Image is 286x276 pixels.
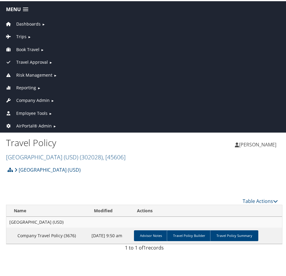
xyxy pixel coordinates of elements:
th: Actions [132,204,282,216]
span: Employee Tools [16,109,48,115]
a: Advisor Notes [134,229,168,240]
span: Book Travel [16,45,39,52]
span: [PERSON_NAME] [239,140,276,147]
span: Travel Approval [16,58,48,64]
span: Dashboards [16,20,41,26]
span: ► [49,110,52,115]
a: Company Admin [5,96,50,102]
a: Risk Management [5,71,52,77]
a: [PERSON_NAME] [235,134,282,152]
span: Risk Management [16,71,52,77]
span: ( 302028 ) [80,152,103,160]
span: Reporting [16,83,36,90]
a: Dashboards [5,20,41,26]
span: ► [53,123,56,127]
span: Menu [6,5,21,11]
span: ► [54,72,57,76]
a: Employee Tools [5,109,48,115]
a: Menu [3,3,31,13]
a: Trips [5,32,26,38]
th: Name: activate to sort column ascending [6,204,89,216]
span: , [ 45606 ] [103,152,126,160]
h1: Travel Policy [6,135,144,148]
a: Travel Policy Summary [210,229,258,240]
span: Trips [16,32,26,39]
span: Company Admin [16,96,50,103]
span: ► [28,33,31,38]
span: ► [49,59,52,63]
a: Travel Approval [5,58,48,64]
span: ► [51,97,54,102]
a: Table Actions [243,197,278,203]
a: Travel Policy Builder [167,229,211,240]
span: ► [37,84,41,89]
td: [GEOGRAPHIC_DATA] (USD) [6,216,282,226]
a: AirPortal® Admin [5,122,52,127]
span: ► [41,46,44,51]
div: 1 to 1 of records [11,243,278,253]
th: Modified: activate to sort column ascending [89,204,132,216]
a: Reporting [5,84,36,89]
a: [GEOGRAPHIC_DATA] (USD) [14,163,81,175]
a: [GEOGRAPHIC_DATA] (USD) [6,152,126,160]
td: [DATE] 9:50 am [89,226,132,243]
span: 1 [143,243,146,250]
a: Book Travel [5,45,39,51]
span: AirPortal® Admin [16,121,52,128]
td: Company Travel Policy (3676) [6,226,89,243]
span: ► [42,21,45,25]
